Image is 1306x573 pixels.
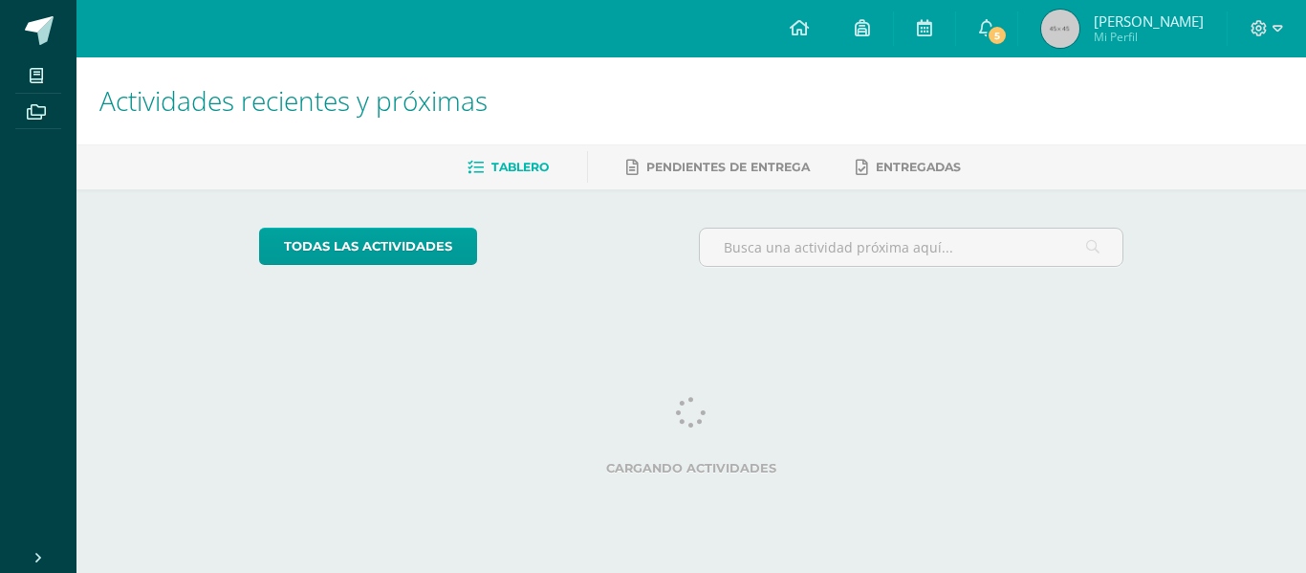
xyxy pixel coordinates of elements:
[626,152,810,183] a: Pendientes de entrega
[876,160,961,174] span: Entregadas
[1094,29,1204,45] span: Mi Perfil
[1094,11,1204,31] span: [PERSON_NAME]
[468,152,549,183] a: Tablero
[491,160,549,174] span: Tablero
[259,461,1124,475] label: Cargando actividades
[856,152,961,183] a: Entregadas
[99,82,488,119] span: Actividades recientes y próximas
[646,160,810,174] span: Pendientes de entrega
[987,25,1008,46] span: 5
[1041,10,1079,48] img: 45x45
[259,228,477,265] a: todas las Actividades
[700,229,1123,266] input: Busca una actividad próxima aquí...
